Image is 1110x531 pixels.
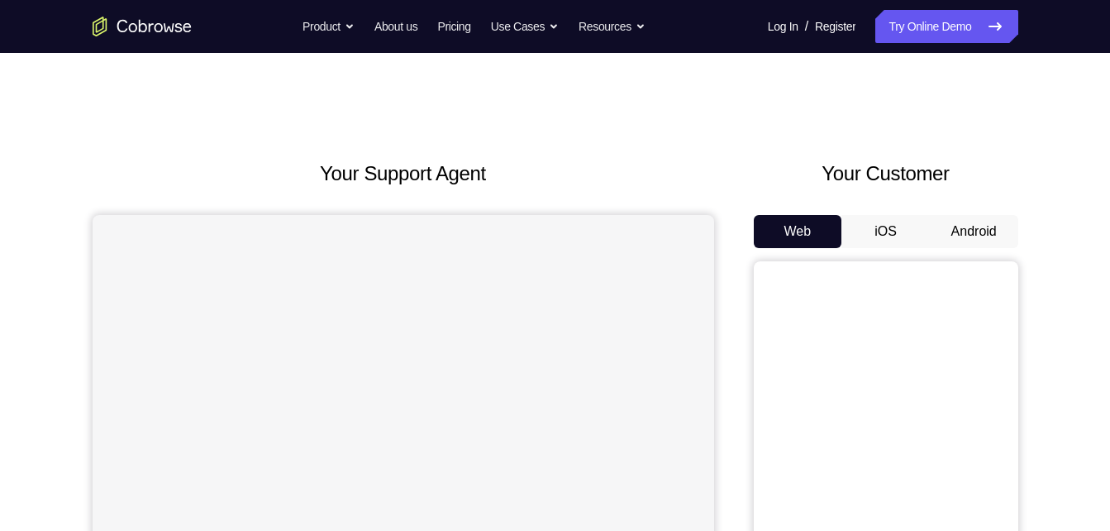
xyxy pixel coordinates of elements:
[754,215,842,248] button: Web
[805,17,808,36] span: /
[754,159,1018,189] h2: Your Customer
[875,10,1017,43] a: Try Online Demo
[768,10,798,43] a: Log In
[93,159,714,189] h2: Your Support Agent
[93,17,192,36] a: Go to the home page
[841,215,930,248] button: iOS
[374,10,417,43] a: About us
[437,10,470,43] a: Pricing
[930,215,1018,248] button: Android
[303,10,355,43] button: Product
[815,10,855,43] a: Register
[491,10,559,43] button: Use Cases
[579,10,646,43] button: Resources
